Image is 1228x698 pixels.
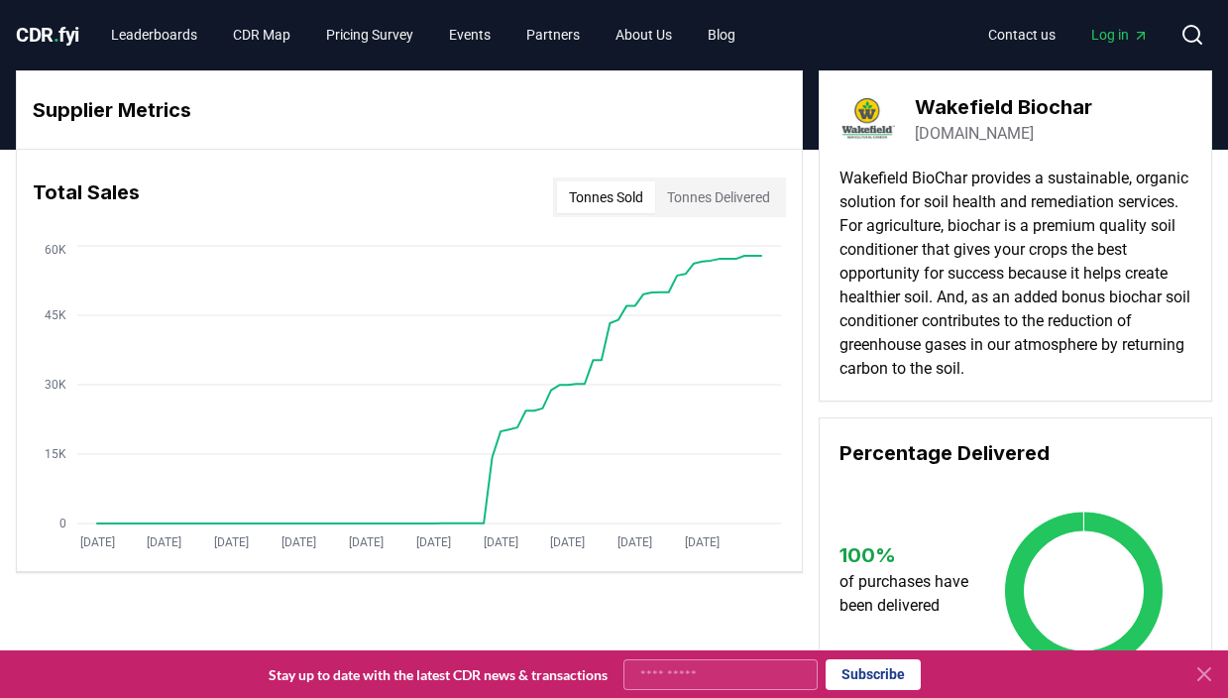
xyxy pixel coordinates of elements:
[45,308,66,322] tspan: 45K
[214,535,249,549] tspan: [DATE]
[692,17,751,53] a: Blog
[54,23,59,47] span: .
[1091,25,1149,45] span: Log in
[16,23,79,47] span: CDR fyi
[16,21,79,49] a: CDR.fyi
[550,535,585,549] tspan: [DATE]
[33,95,786,125] h3: Supplier Metrics
[349,535,384,549] tspan: [DATE]
[33,177,140,217] h3: Total Sales
[95,17,751,53] nav: Main
[147,535,181,549] tspan: [DATE]
[839,167,1191,381] p: Wakefield BioChar provides a sustainable, organic solution for soil health and remediation servic...
[45,447,66,461] tspan: 15K
[839,91,895,147] img: Wakefield Biochar-logo
[59,517,66,530] tspan: 0
[600,17,688,53] a: About Us
[281,535,316,549] tspan: [DATE]
[972,17,1071,53] a: Contact us
[839,570,979,618] p: of purchases have been delivered
[217,17,306,53] a: CDR Map
[416,535,451,549] tspan: [DATE]
[839,438,1191,468] h3: Percentage Delivered
[557,181,655,213] button: Tonnes Sold
[95,17,213,53] a: Leaderboards
[310,17,429,53] a: Pricing Survey
[915,92,1092,122] h3: Wakefield Biochar
[510,17,596,53] a: Partners
[839,540,979,570] h3: 100 %
[685,535,720,549] tspan: [DATE]
[915,122,1034,146] a: [DOMAIN_NAME]
[433,17,506,53] a: Events
[45,378,66,392] tspan: 30K
[617,535,652,549] tspan: [DATE]
[45,243,66,257] tspan: 60K
[655,181,782,213] button: Tonnes Delivered
[484,535,518,549] tspan: [DATE]
[972,17,1165,53] nav: Main
[80,535,115,549] tspan: [DATE]
[1075,17,1165,53] a: Log in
